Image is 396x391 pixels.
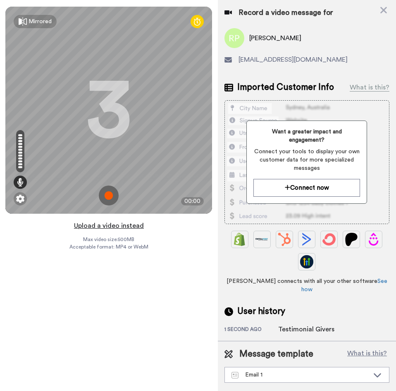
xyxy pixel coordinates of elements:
[224,277,389,294] span: [PERSON_NAME] connects with all your other software
[345,233,358,246] img: Patreon
[99,186,119,205] img: ic_record_start.svg
[181,197,204,205] div: 00:00
[322,233,336,246] img: ConvertKit
[69,244,148,250] span: Acceptable format: MP4 or WebM
[231,372,239,379] img: Message-temps.svg
[237,81,334,94] span: Imported Customer Info
[300,233,313,246] img: ActiveCampaign
[224,326,278,334] div: 1 second ago
[231,371,369,379] div: Email 1
[255,233,269,246] img: Ontraport
[367,233,380,246] img: Drip
[253,128,360,144] span: Want a greater impact and engagement?
[278,324,334,334] div: Testimonial Givers
[233,233,246,246] img: Shopify
[253,147,360,172] span: Connect your tools to display your own customer data for more specialized messages
[239,348,313,360] span: Message template
[350,82,389,92] div: What is this?
[239,55,348,65] span: [EMAIL_ADDRESS][DOMAIN_NAME]
[72,220,146,231] button: Upload a video instead
[83,236,134,243] span: Max video size: 500 MB
[86,79,131,141] div: 3
[237,305,285,318] span: User history
[278,233,291,246] img: Hubspot
[301,278,387,292] a: See how
[345,348,389,360] button: What is this?
[253,179,360,197] button: Connect now
[300,255,313,268] img: GoHighLevel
